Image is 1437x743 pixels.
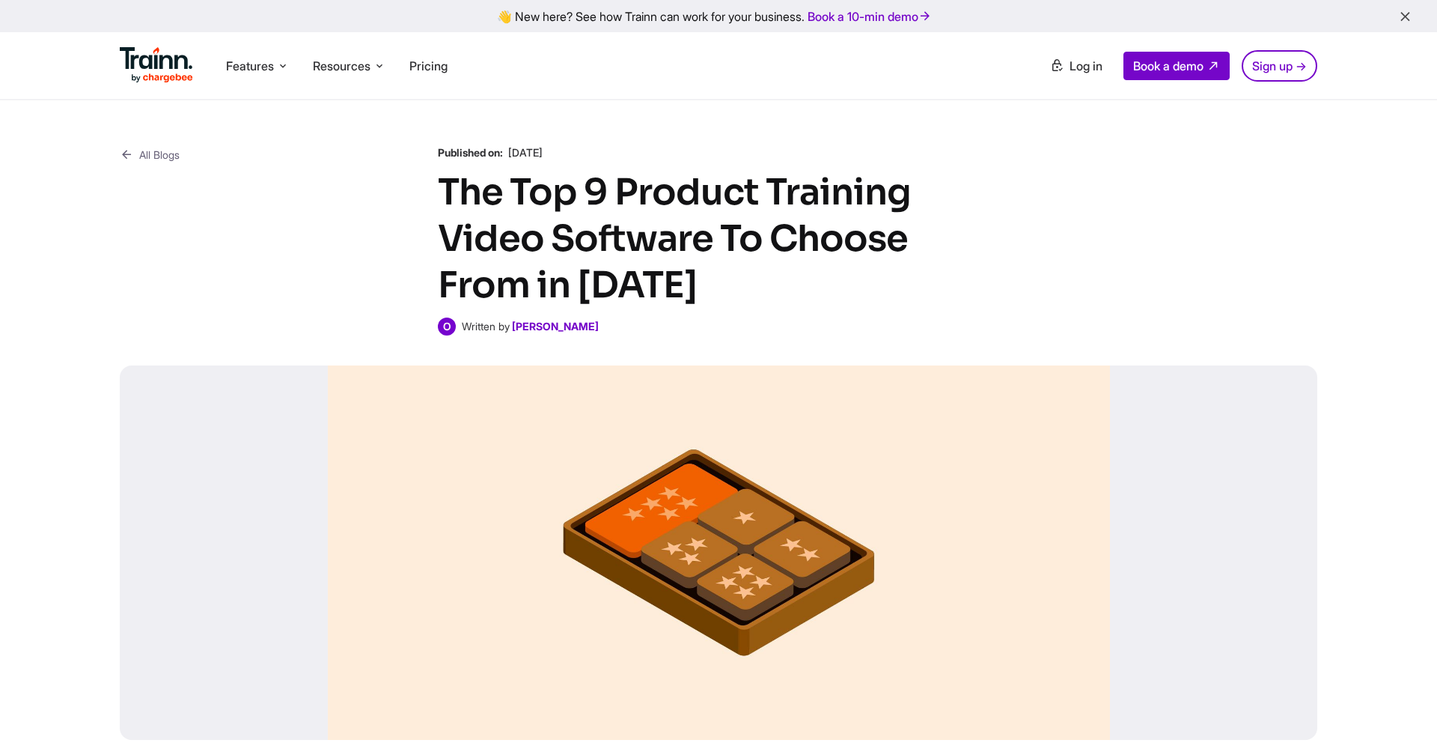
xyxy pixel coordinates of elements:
h1: The Top 9 Product Training Video Software To Choose From in [DATE] [438,169,999,309]
a: Book a demo [1123,52,1230,80]
img: Trainn Logo [120,47,193,83]
iframe: Chat Widget [1362,671,1437,743]
span: Resources [313,58,370,74]
span: Book a demo [1133,58,1203,73]
span: O [438,318,456,336]
span: Features [226,58,274,74]
span: [DATE] [508,146,543,159]
a: Book a 10-min demo [805,6,935,27]
a: All Blogs [120,145,180,164]
b: Published on: [438,146,503,159]
span: Log in [1070,58,1102,73]
a: Pricing [409,58,448,73]
div: 👋 New here? See how Trainn can work for your business. [9,9,1428,23]
span: Written by [462,320,510,333]
a: [PERSON_NAME] [512,320,599,333]
a: Log in [1041,52,1111,79]
a: Sign up → [1242,50,1317,82]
